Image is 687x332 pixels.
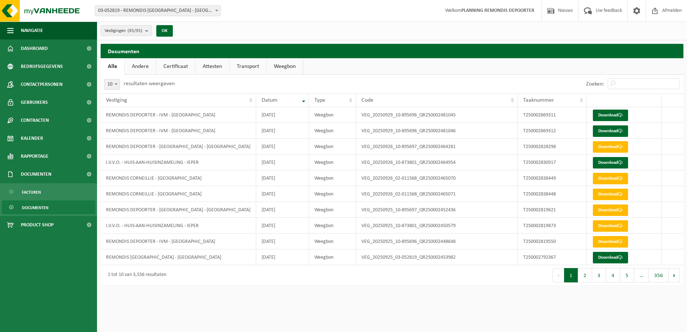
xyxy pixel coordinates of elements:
[101,107,256,123] td: REMONDIS DEPOORTER - IVM - [GEOGRAPHIC_DATA]
[356,155,518,170] td: VEG_20250926_10-873801_QR250002464954
[309,218,356,234] td: Weegbon
[21,93,48,111] span: Gebruikers
[101,25,152,36] button: Vestigingen(35/35)
[256,170,309,186] td: [DATE]
[606,268,620,282] button: 4
[361,97,373,103] span: Code
[309,139,356,155] td: Weegbon
[125,58,156,75] a: Andere
[518,123,587,139] td: T250002869312
[156,58,195,75] a: Certificaat
[21,216,54,234] span: Product Shop
[21,75,63,93] span: Contactpersonen
[21,165,51,183] span: Documenten
[105,79,120,89] span: 10
[21,111,49,129] span: Contracten
[101,139,256,155] td: REMONDIS DEPOORTER - [GEOGRAPHIC_DATA] - [GEOGRAPHIC_DATA]
[518,107,587,123] td: T250002869311
[195,58,229,75] a: Attesten
[256,234,309,249] td: [DATE]
[356,170,518,186] td: VEG_20250926_02-011568_QR250002465070
[2,185,95,199] a: Facturen
[309,234,356,249] td: Weegbon
[21,57,63,75] span: Bedrijfsgegevens
[22,201,49,215] span: Documenten
[230,58,266,75] a: Transport
[593,157,628,169] a: Download
[101,170,256,186] td: REMONDIS CORNEILLIE - [GEOGRAPHIC_DATA]
[21,147,49,165] span: Rapportage
[518,218,587,234] td: T250002819873
[593,204,628,216] a: Download
[518,202,587,218] td: T250002819621
[105,26,142,36] span: Vestigingen
[101,234,256,249] td: REMONDIS DEPOORTER - IVM - [GEOGRAPHIC_DATA]
[518,249,587,265] td: T250002792367
[95,5,221,16] span: 03-052819 - REMONDIS WEST-VLAANDEREN - OOSTENDE
[356,139,518,155] td: VEG_20250926_10-895697_QR250002464281
[518,155,587,170] td: T250002830917
[21,40,48,57] span: Dashboard
[2,200,95,214] a: Documenten
[309,155,356,170] td: Weegbon
[309,107,356,123] td: Weegbon
[267,58,303,75] a: Weegbon
[518,186,587,202] td: T250002838448
[649,268,669,282] button: 356
[262,97,277,103] span: Datum
[634,268,649,282] span: …
[309,249,356,265] td: Weegbon
[309,170,356,186] td: Weegbon
[309,202,356,218] td: Weegbon
[256,249,309,265] td: [DATE]
[356,186,518,202] td: VEG_20250926_02-011568_QR250002465071
[256,186,309,202] td: [DATE]
[593,110,628,121] a: Download
[104,269,166,282] div: 1 tot 10 van 3,556 resultaten
[593,252,628,263] a: Download
[593,220,628,232] a: Download
[101,123,256,139] td: REMONDIS DEPOORTER - IVM - [GEOGRAPHIC_DATA]
[101,186,256,202] td: REMONDIS CORNEILLIE - [GEOGRAPHIC_DATA]
[309,186,356,202] td: Weegbon
[564,268,578,282] button: 1
[314,97,325,103] span: Type
[309,123,356,139] td: Weegbon
[101,249,256,265] td: REMONDIS [GEOGRAPHIC_DATA] - [GEOGRAPHIC_DATA]
[104,79,120,90] span: 10
[356,249,518,265] td: VEG_20250925_03-052819_QR250002453982
[356,234,518,249] td: VEG_20250925_10-895696_QR250002448648
[256,155,309,170] td: [DATE]
[586,81,604,87] label: Zoeken:
[593,236,628,248] a: Download
[593,189,628,200] a: Download
[256,123,309,139] td: [DATE]
[518,170,587,186] td: T250002838449
[593,141,628,153] a: Download
[22,185,41,199] span: Facturen
[593,173,628,184] a: Download
[356,218,518,234] td: VEG_20250925_10-873801_QR250002450579
[124,81,175,87] label: resultaten weergeven
[256,202,309,218] td: [DATE]
[593,125,628,137] a: Download
[518,234,587,249] td: T250002819550
[21,129,43,147] span: Kalender
[21,22,43,40] span: Navigatie
[553,268,564,282] button: Previous
[106,97,127,103] span: Vestiging
[256,218,309,234] td: [DATE]
[95,6,220,16] span: 03-052819 - REMONDIS WEST-VLAANDEREN - OOSTENDE
[518,139,587,155] td: T250002828298
[356,123,518,139] td: VEG_20250929_10-895696_QR250002481046
[592,268,606,282] button: 3
[669,268,680,282] button: Next
[101,218,256,234] td: I.V.V.O. - HUIS-AAN-HUISINZAMELING - IEPER
[356,202,518,218] td: VEG_20250925_10-895697_QR250002452436
[356,107,518,123] td: VEG_20250929_10-895696_QR250002481045
[128,28,142,33] count: (35/35)
[101,58,124,75] a: Alle
[578,268,592,282] button: 2
[620,268,634,282] button: 5
[101,202,256,218] td: REMONDIS DEPOORTER - [GEOGRAPHIC_DATA] - [GEOGRAPHIC_DATA]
